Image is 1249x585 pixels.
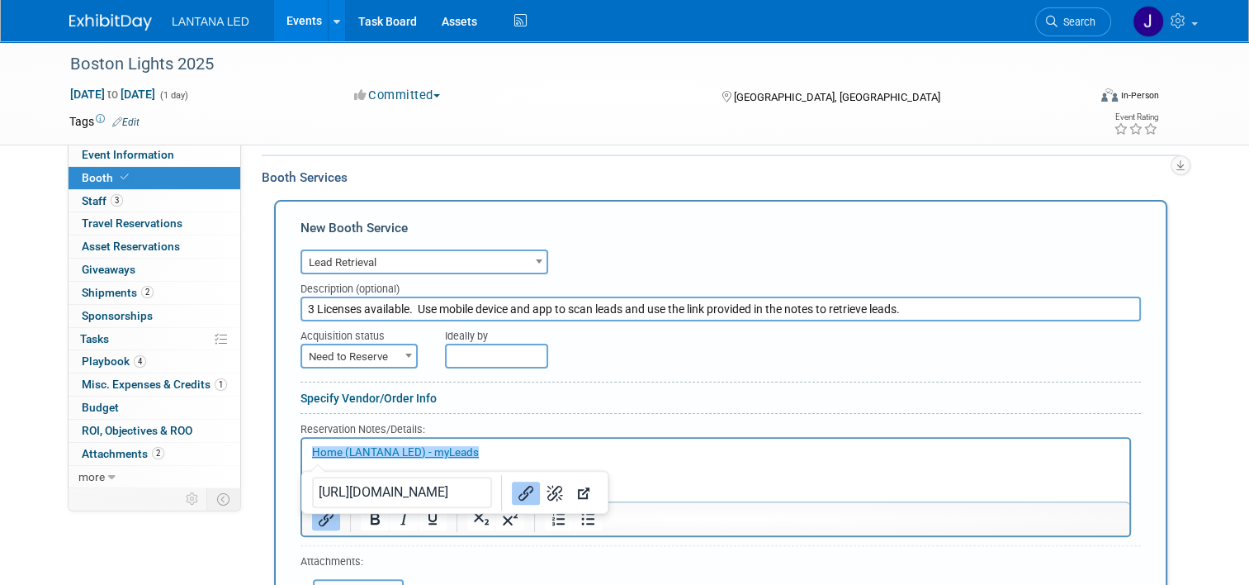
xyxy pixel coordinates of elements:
[69,420,240,442] a: ROI, Objectives & ROO
[361,507,389,530] button: Bold
[998,86,1159,111] div: Event Format
[80,332,109,345] span: Tasks
[300,392,437,405] a: Specify Vendor/Order Info
[178,488,207,510] td: Personalize Event Tab Strip
[152,447,164,459] span: 2
[69,282,240,304] a: Shipments2
[1114,113,1158,121] div: Event Rating
[445,321,1069,344] div: Ideally by
[69,443,240,465] a: Attachments2
[111,194,123,207] span: 3
[300,421,1131,437] div: Reservation Notes/Details:
[172,15,249,28] span: LANTANA LED
[78,470,105,483] span: more
[121,173,129,182] i: Booth reservation complete
[82,171,132,184] span: Booth
[69,397,240,419] a: Budget
[69,190,240,212] a: Staff3
[112,117,140,128] a: Edit
[215,378,227,391] span: 1
[69,373,240,396] a: Misc. Expenses & Credits1
[1057,16,1095,28] span: Search
[545,507,573,530] button: Numbered list
[69,235,240,258] a: Asset Reservations
[69,466,240,488] a: more
[69,14,152,31] img: ExhibitDay
[574,507,602,530] button: Bullet list
[1120,89,1159,102] div: In-Person
[82,240,180,253] span: Asset Reservations
[467,507,495,530] button: Subscript
[302,439,1129,502] iframe: Rich Text Area
[541,481,569,504] button: Remove link
[141,286,154,298] span: 2
[262,169,1180,187] div: Booth Services
[300,250,548,274] span: Lead Retrieval
[82,216,182,230] span: Travel Reservations
[207,488,241,510] td: Toggle Event Tabs
[734,91,940,103] span: [GEOGRAPHIC_DATA], [GEOGRAPHIC_DATA]
[82,286,154,299] span: Shipments
[300,274,1141,297] div: Description (optional)
[158,90,188,101] span: (1 day)
[82,263,135,276] span: Giveaways
[64,50,1067,79] div: Boston Lights 2025
[69,113,140,130] td: Tags
[300,321,420,344] div: Acquisition status
[1035,7,1111,36] a: Search
[300,344,418,369] span: Need to Reserve
[82,148,174,161] span: Event Information
[348,87,447,104] button: Committed
[105,88,121,101] span: to
[82,424,192,437] span: ROI, Objectives & ROO
[419,507,447,530] button: Underline
[69,259,240,281] a: Giveaways
[69,212,240,235] a: Travel Reservations
[82,378,227,391] span: Misc. Expenses & Credits
[69,144,240,166] a: Event Information
[312,507,340,530] button: Insert/edit link
[300,219,1141,245] div: New Booth Service
[69,350,240,373] a: Playbook4
[69,167,240,189] a: Booth
[312,477,492,508] input: Link
[302,345,416,369] span: Need to Reserve
[496,507,524,530] button: Superscript
[300,554,404,573] div: Attachments:
[82,401,119,414] span: Budget
[1133,6,1164,37] img: Jane Divis
[82,354,146,368] span: Playbook
[1101,88,1118,102] img: Format-Inperson.png
[570,481,598,504] button: Open link
[69,87,156,102] span: [DATE] [DATE]
[69,305,240,327] a: Sponsorships
[302,251,546,274] span: Lead Retrieval
[512,481,540,504] button: Link
[390,507,418,530] button: Italic
[82,194,123,207] span: Staff
[69,328,240,350] a: Tasks
[82,309,153,322] span: Sponsorships
[134,355,146,368] span: 4
[82,447,164,460] span: Attachments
